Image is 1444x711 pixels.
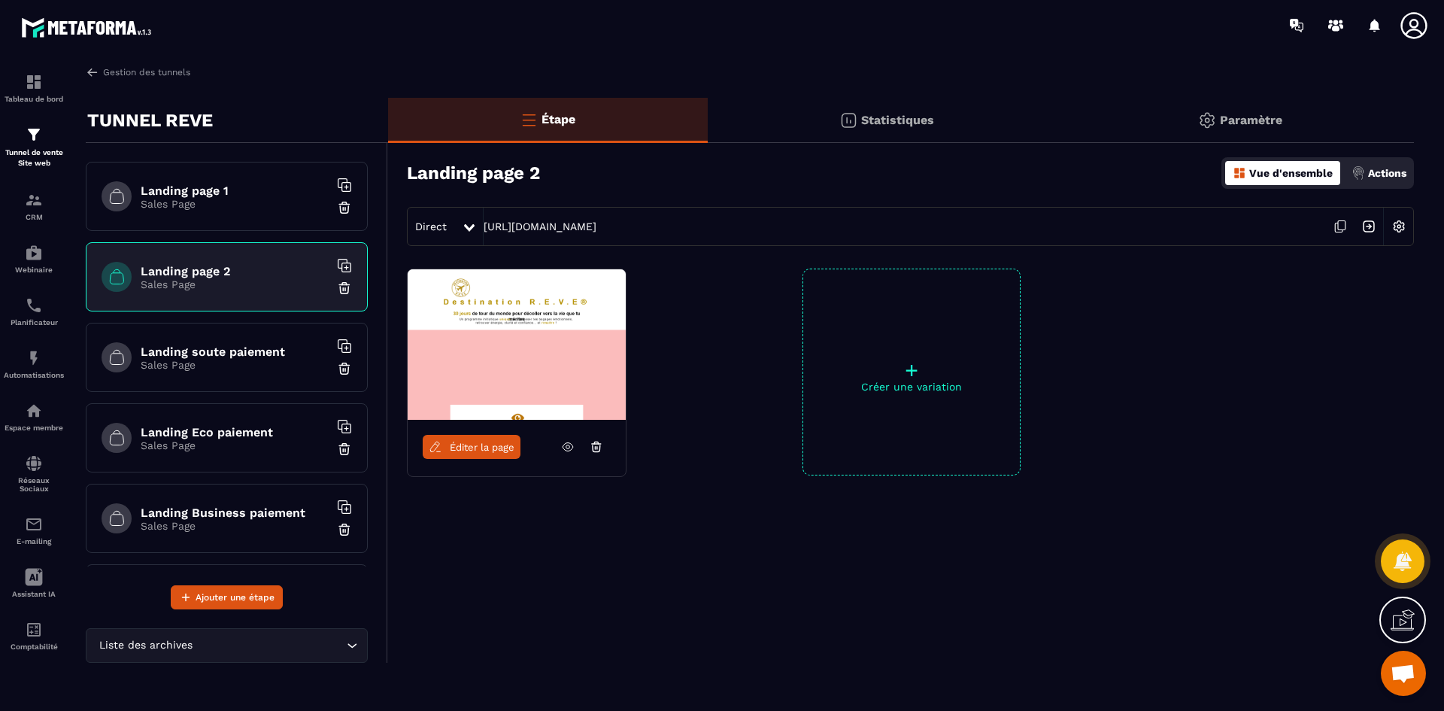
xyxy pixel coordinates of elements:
[4,609,64,662] a: accountantaccountantComptabilité
[423,435,520,459] a: Éditer la page
[484,220,596,232] a: [URL][DOMAIN_NAME]
[4,371,64,379] p: Automatisations
[87,105,213,135] p: TUNNEL REVE
[407,163,540,184] h3: Landing page 2
[1233,166,1246,180] img: dashboard-orange.40269519.svg
[450,442,514,453] span: Éditer la page
[1368,167,1406,179] p: Actions
[86,628,368,663] div: Search for option
[415,220,447,232] span: Direct
[4,476,64,493] p: Réseaux Sociaux
[141,198,329,210] p: Sales Page
[141,264,329,278] h6: Landing page 2
[25,621,43,639] img: accountant
[1220,113,1282,127] p: Paramètre
[803,360,1020,381] p: +
[1385,212,1413,241] img: setting-w.858f3a88.svg
[141,425,329,439] h6: Landing Eco paiement
[861,113,934,127] p: Statistiques
[4,424,64,432] p: Espace membre
[141,184,329,198] h6: Landing page 1
[86,65,99,79] img: arrow
[337,200,352,215] img: trash
[4,147,64,169] p: Tunnel de vente Site web
[141,278,329,290] p: Sales Page
[4,180,64,232] a: formationformationCRM
[1198,111,1216,129] img: setting-gr.5f69749f.svg
[25,191,43,209] img: formation
[25,296,43,314] img: scheduler
[1355,212,1383,241] img: arrow-next.bcc2205e.svg
[4,643,64,651] p: Comptabilité
[25,126,43,144] img: formation
[839,111,857,129] img: stats.20deebd0.svg
[141,439,329,451] p: Sales Page
[4,590,64,598] p: Assistant IA
[141,359,329,371] p: Sales Page
[4,62,64,114] a: formationformationTableau de bord
[25,73,43,91] img: formation
[21,14,156,41] img: logo
[4,213,64,221] p: CRM
[4,504,64,557] a: emailemailE-mailing
[4,285,64,338] a: schedulerschedulerPlanificateur
[96,637,196,654] span: Liste des archives
[25,402,43,420] img: automations
[337,442,352,457] img: trash
[803,381,1020,393] p: Créer une variation
[171,585,283,609] button: Ajouter une étape
[25,515,43,533] img: email
[4,114,64,180] a: formationformationTunnel de vente Site web
[4,390,64,443] a: automationsautomationsEspace membre
[541,112,575,126] p: Étape
[86,65,190,79] a: Gestion des tunnels
[141,506,329,520] h6: Landing Business paiement
[141,345,329,359] h6: Landing soute paiement
[408,269,626,420] img: image
[25,244,43,262] img: automations
[1381,651,1426,696] div: Ouvrir le chat
[4,266,64,274] p: Webinaire
[4,95,64,103] p: Tableau de bord
[196,590,275,605] span: Ajouter une étape
[4,537,64,545] p: E-mailing
[4,318,64,327] p: Planificateur
[1249,167,1333,179] p: Vue d'ensemble
[4,338,64,390] a: automationsautomationsAutomatisations
[196,637,343,654] input: Search for option
[4,557,64,609] a: Assistant IA
[25,349,43,367] img: automations
[520,111,538,129] img: bars-o.4a397970.svg
[4,443,64,504] a: social-networksocial-networkRéseaux Sociaux
[337,522,352,537] img: trash
[337,361,352,376] img: trash
[337,281,352,296] img: trash
[141,520,329,532] p: Sales Page
[25,454,43,472] img: social-network
[4,232,64,285] a: automationsautomationsWebinaire
[1351,166,1365,180] img: actions.d6e523a2.png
